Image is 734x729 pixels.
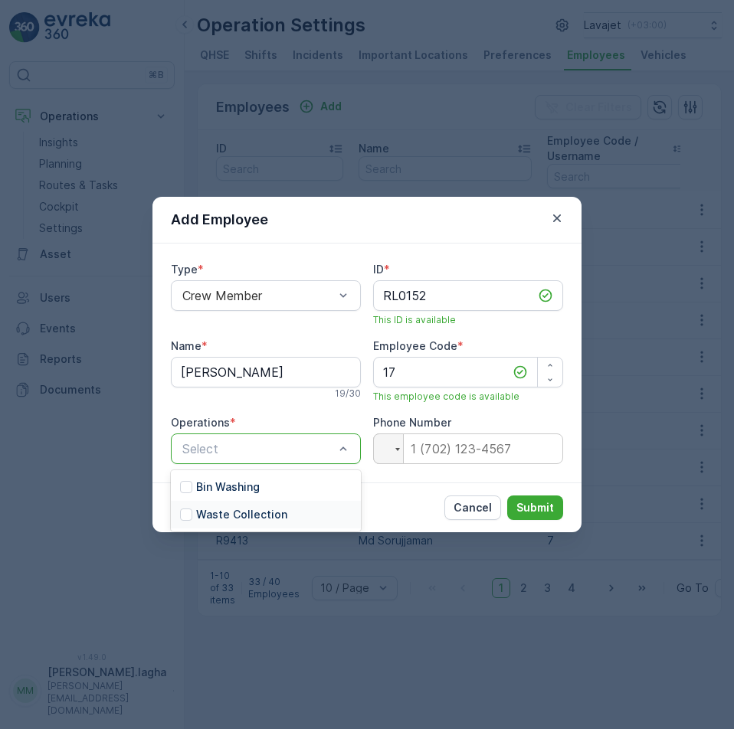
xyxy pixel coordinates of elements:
label: Employee Code [373,339,457,352]
p: Cancel [454,500,492,515]
label: Operations [171,416,230,429]
span: This employee code is available [373,391,519,403]
p: Submit [516,500,554,515]
p: Add Employee [171,209,268,230]
label: ID [373,263,384,276]
p: Bin Washing [196,479,260,495]
button: Cancel [444,495,501,520]
p: 19 / 30 [335,387,361,400]
input: 1 (702) 123-4567 [373,433,563,464]
p: Waste Collection [196,507,287,522]
label: Name [171,339,202,352]
span: This ID is available [373,314,456,326]
label: Type [171,263,198,276]
label: Phone Number [373,416,451,429]
button: Submit [507,495,563,520]
p: Select [182,440,334,458]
